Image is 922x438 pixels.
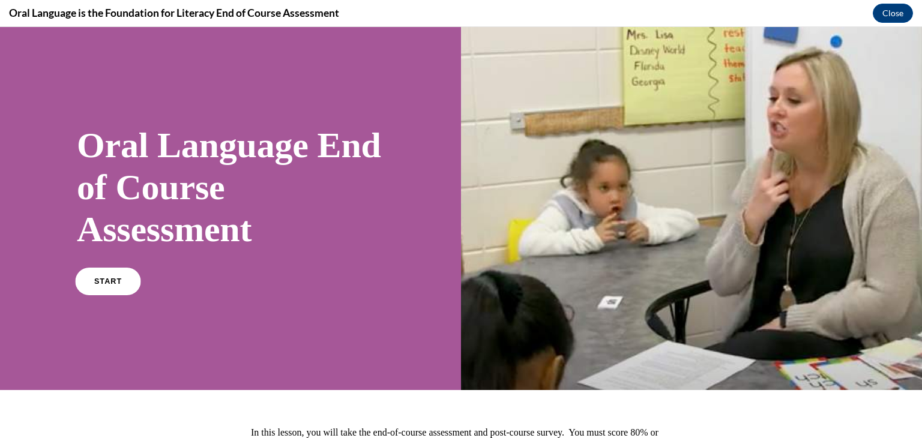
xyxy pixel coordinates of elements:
[873,4,913,23] button: Close
[77,97,384,223] h1: Oral Language End of Course Assessment
[75,241,140,268] a: START
[94,250,122,259] span: START
[9,5,339,20] h4: Oral Language is the Foundation for Literacy End of Course Assessment
[251,395,671,435] p: In this lesson, you will take the end-of-course assessment and post-course survey. You must score...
